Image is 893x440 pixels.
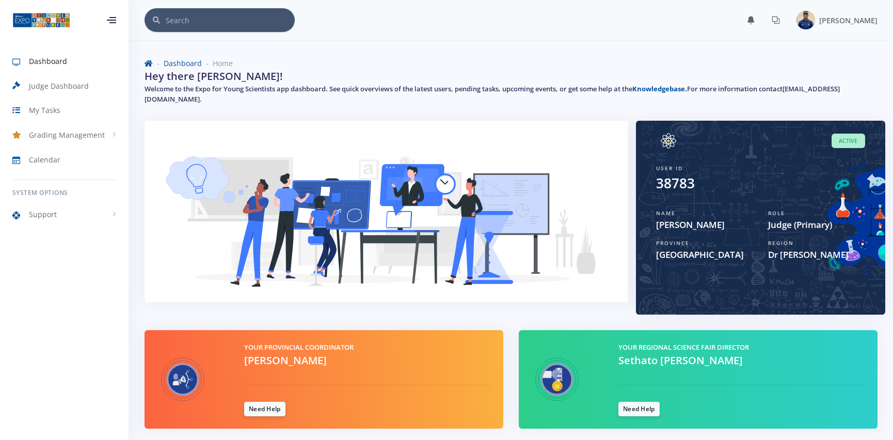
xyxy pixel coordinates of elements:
li: Home [202,58,233,69]
span: My Tasks [29,105,60,116]
img: Image placeholder [656,133,681,149]
h2: Hey there [PERSON_NAME]! [145,69,283,84]
span: [GEOGRAPHIC_DATA] [656,248,753,262]
img: Learner [157,133,616,306]
a: Image placeholder [PERSON_NAME] [788,9,878,31]
div: 38783 [656,173,695,193]
img: Provincial Coordinator [157,343,209,416]
h6: System Options [12,188,116,198]
nav: breadcrumb [145,58,878,69]
span: Support [29,209,57,220]
a: Need Help [244,402,285,416]
a: Dashboard [164,58,202,68]
span: Region [768,239,794,247]
img: Image placeholder [796,11,815,29]
span: Grading Management [29,129,105,140]
img: ... [12,12,70,28]
span: [PERSON_NAME] [656,218,753,232]
h5: Your Provincial Coordinator [244,343,491,353]
h5: Welcome to the Expo for Young Scientists app dashboard. See quick overviews of the latest users, ... [145,84,878,104]
span: User ID [656,165,683,172]
input: Search [166,8,295,32]
span: Dr [PERSON_NAME] [768,248,865,262]
a: Need Help [618,402,660,416]
span: [PERSON_NAME] [819,15,878,25]
a: Knowledgebase. [632,84,687,93]
span: Dashboard [29,56,67,67]
span: [PERSON_NAME] [244,353,327,367]
span: Calendar [29,154,60,165]
span: Province [656,239,690,247]
span: Name [656,209,676,217]
span: Sethato [PERSON_NAME] [618,353,743,367]
img: Regional Science Fair Director [531,343,583,416]
span: Judge (Primary) [768,218,865,232]
span: Role [768,209,785,217]
span: Judge Dashboard [29,80,89,91]
h5: Your Regional Science Fair Director [618,343,865,353]
span: Active [832,134,865,149]
a: [EMAIL_ADDRESS][DOMAIN_NAME] [145,84,840,104]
